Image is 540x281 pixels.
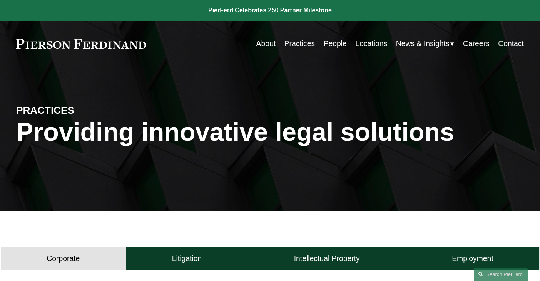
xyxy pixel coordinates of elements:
[172,254,202,263] h4: Litigation
[294,254,360,263] h4: Intellectual Property
[452,254,493,263] h4: Employment
[324,36,347,51] a: People
[256,36,276,51] a: About
[16,104,143,117] h4: PRACTICES
[355,36,387,51] a: Locations
[474,268,528,281] a: Search this site
[396,36,455,51] a: folder dropdown
[16,117,524,146] h1: Providing innovative legal solutions
[284,36,315,51] a: Practices
[463,36,490,51] a: Careers
[498,36,524,51] a: Contact
[396,37,450,50] span: News & Insights
[47,254,80,263] h4: Corporate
